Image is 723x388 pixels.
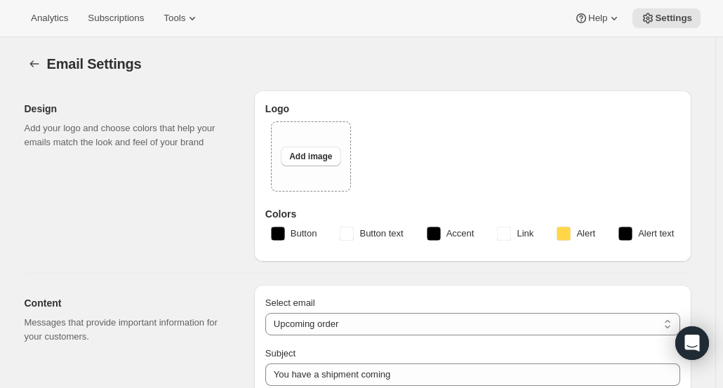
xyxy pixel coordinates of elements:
[675,326,709,360] div: Open Intercom Messenger
[155,8,208,28] button: Tools
[25,316,232,344] p: Messages that provide important information for your customers.
[25,121,232,149] p: Add your logo and choose colors that help your emails match the look and feel of your brand
[638,227,674,241] span: Alert text
[25,296,232,310] h2: Content
[265,297,315,308] span: Select email
[489,222,542,245] button: Link
[47,56,142,72] span: Email Settings
[446,227,475,241] span: Accent
[359,227,403,241] span: Button text
[263,222,326,245] button: Button
[331,222,411,245] button: Button text
[265,207,680,221] h3: Colors
[418,222,483,245] button: Accent
[88,13,144,24] span: Subscriptions
[291,227,317,241] span: Button
[588,13,607,24] span: Help
[289,151,332,162] span: Add image
[655,13,692,24] span: Settings
[517,227,533,241] span: Link
[265,348,296,359] span: Subject
[610,222,682,245] button: Alert text
[281,147,340,166] button: Add image
[548,222,604,245] button: Alert
[25,54,44,74] button: Settings
[164,13,185,24] span: Tools
[25,102,232,116] h2: Design
[632,8,701,28] button: Settings
[566,8,630,28] button: Help
[22,8,77,28] button: Analytics
[265,102,680,116] h3: Logo
[576,227,595,241] span: Alert
[79,8,152,28] button: Subscriptions
[31,13,68,24] span: Analytics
